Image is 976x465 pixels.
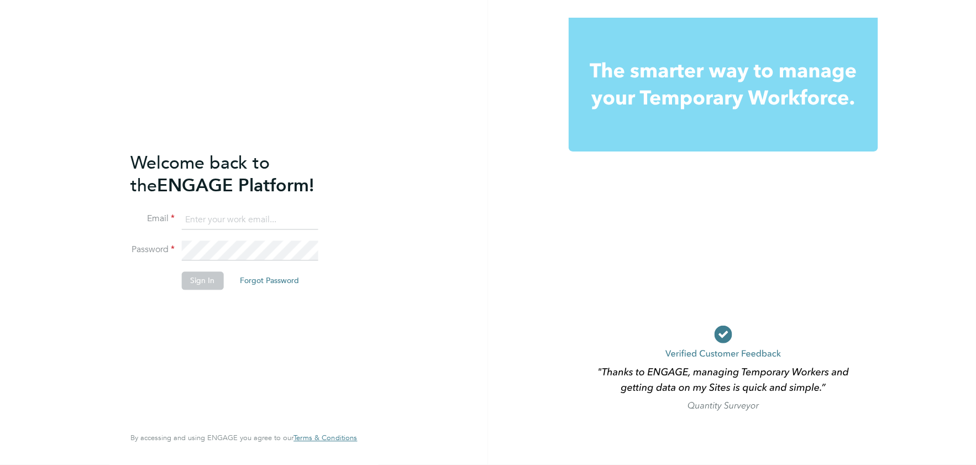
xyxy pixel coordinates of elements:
[293,433,357,443] span: Terms & Conditions
[130,244,175,256] label: Password
[130,213,175,225] label: Email
[130,151,346,197] h2: ENGAGE Platform!
[181,272,223,290] button: Sign In
[181,210,318,230] input: Enter your work email...
[130,433,357,443] span: By accessing and using ENGAGE you agree to our
[231,272,308,290] button: Forgot Password
[293,434,357,443] a: Terms & Conditions
[130,152,270,196] span: Welcome back to the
